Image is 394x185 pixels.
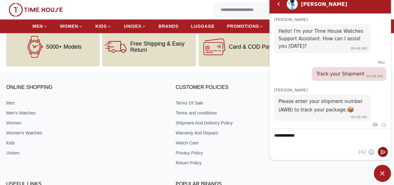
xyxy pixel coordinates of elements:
a: Watch Care [176,140,331,146]
a: Warranty And Repairs [176,130,331,136]
h3: ONLINE SHOPPING [6,83,162,92]
img: ... [9,3,63,17]
a: Terms and conditions [176,110,331,116]
span: PROMOTIONS [227,23,259,29]
a: WOMEN [60,21,83,32]
a: Men's Watches [6,110,162,116]
h3: CUSTOMER POLICIES [176,83,331,92]
a: KIDS [95,21,111,32]
a: Return Policy [176,160,331,166]
span: LUGGAGE [191,23,215,29]
span: 5000+ Models [46,44,82,50]
a: LUGGAGE [191,21,215,32]
a: Unisex [6,150,162,156]
span: Free Shipping & Easy Return [130,41,193,53]
a: Shipment And Delivery Policy [176,120,331,126]
a: BRANDS [159,21,178,32]
span: WOMEN [60,23,78,29]
a: Women's Watches [6,130,162,136]
a: MEN [32,21,47,32]
span: Minimize live chat window [374,165,391,182]
a: Privacy Policy [176,150,331,156]
a: UNISEX [124,21,146,32]
a: Women [6,120,162,126]
a: Kids [6,140,162,146]
span: MEN [32,23,43,29]
span: UNISEX [124,23,141,29]
span: BRANDS [159,23,178,29]
a: Terms Of Sale [176,100,331,106]
span: KIDS [95,23,107,29]
a: Men [6,100,162,106]
a: PROMOTIONS [227,21,264,32]
div: Chat Widget [374,165,391,182]
span: Card & COD Payments [229,44,287,50]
